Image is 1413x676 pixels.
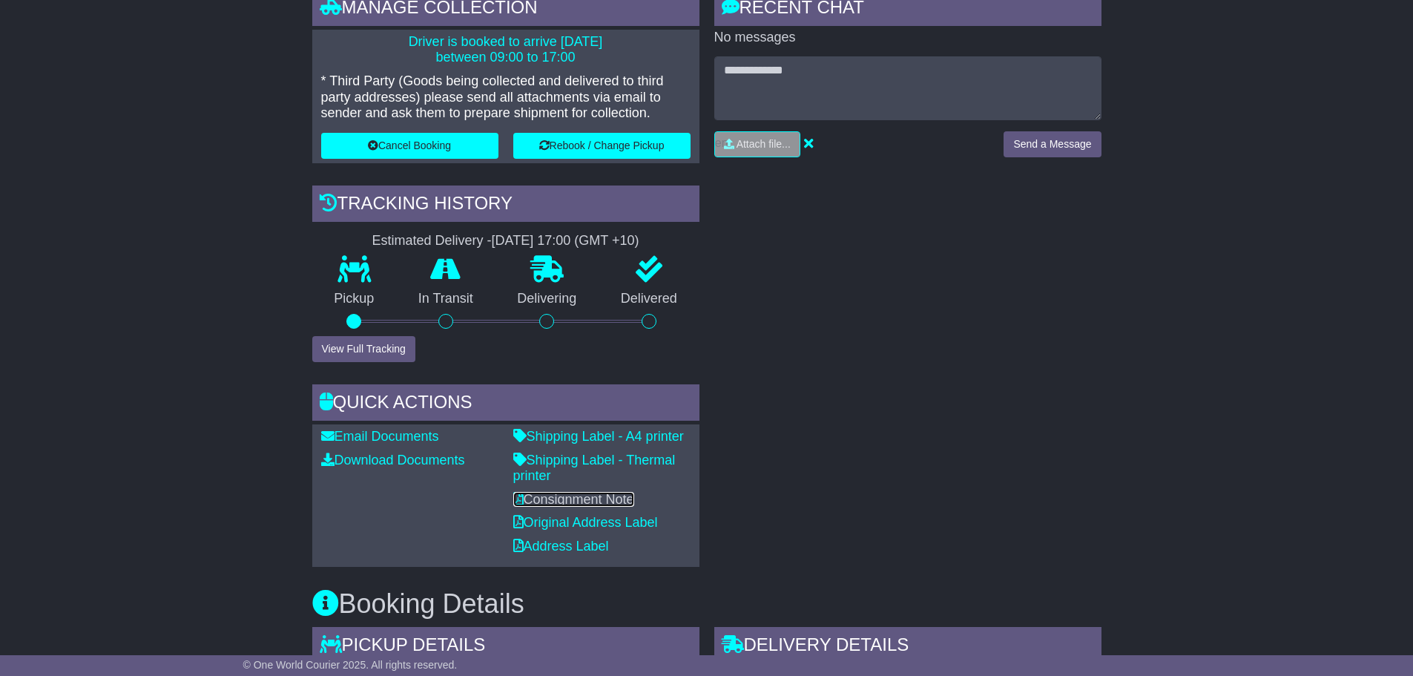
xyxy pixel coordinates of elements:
div: Delivery Details [714,627,1101,667]
div: Estimated Delivery - [312,233,699,249]
p: No messages [714,30,1101,46]
div: [DATE] 17:00 (GMT +10) [492,233,639,249]
a: Shipping Label - Thermal printer [513,453,676,484]
p: In Transit [396,291,495,307]
a: Original Address Label [513,515,658,530]
button: Cancel Booking [321,133,498,159]
h3: Booking Details [312,589,1101,619]
a: Email Documents [321,429,439,444]
button: View Full Tracking [312,336,415,362]
p: Driver is booked to arrive [DATE] between 09:00 to 17:00 [321,34,691,66]
div: Pickup Details [312,627,699,667]
span: © One World Courier 2025. All rights reserved. [243,659,458,671]
a: Consignment Note [513,492,634,507]
div: Quick Actions [312,384,699,424]
p: Delivered [599,291,699,307]
div: Tracking history [312,186,699,226]
p: * Third Party (Goods being collected and delivered to third party addresses) please send all atta... [321,73,691,122]
a: Address Label [513,539,609,554]
button: Send a Message [1004,131,1101,157]
a: Download Documents [321,453,465,467]
a: Shipping Label - A4 printer [513,429,684,444]
p: Pickup [312,291,397,307]
p: Delivering [495,291,599,307]
button: Rebook / Change Pickup [513,133,691,159]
